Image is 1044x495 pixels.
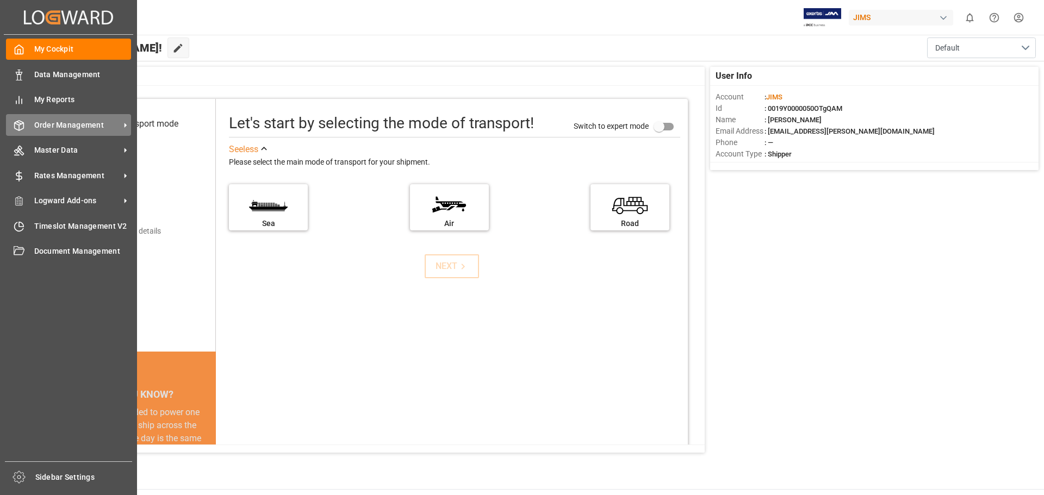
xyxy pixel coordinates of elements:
button: JIMS [849,7,958,28]
span: JIMS [766,93,782,101]
button: Help Center [982,5,1006,30]
a: Document Management [6,241,131,262]
div: JIMS [849,10,953,26]
span: : [765,93,782,101]
a: My Reports [6,89,131,110]
div: Sea [234,218,302,229]
a: Data Management [6,64,131,85]
div: Let's start by selecting the mode of transport! [229,112,534,135]
span: Switch to expert mode [574,121,649,130]
span: Document Management [34,246,132,257]
div: Road [596,218,664,229]
div: NEXT [436,260,469,273]
span: My Cockpit [34,43,132,55]
div: Please select the main mode of transport for your shipment. [229,156,680,169]
button: open menu [927,37,1036,58]
button: show 0 new notifications [958,5,982,30]
div: See less [229,143,258,156]
span: Account Type [716,148,765,160]
button: NEXT [425,254,479,278]
span: Default [935,42,960,54]
span: Rates Management [34,170,120,181]
a: Timeslot Management V2 [6,215,131,236]
span: Hello [PERSON_NAME]! [45,37,162,58]
div: DID YOU KNOW? [59,383,216,406]
span: Data Management [34,69,132,80]
span: Account [716,91,765,103]
span: Email Address [716,126,765,137]
span: : — [765,139,773,147]
img: Exertis%20JAM%20-%20Email%20Logo.jpg_1722504956.jpg [804,8,841,27]
span: Logward Add-ons [34,195,120,206]
span: User Info [716,70,752,83]
span: Timeslot Management V2 [34,221,132,232]
span: Master Data [34,145,120,156]
span: : [PERSON_NAME] [765,116,822,124]
span: Phone [716,137,765,148]
span: : Shipper [765,150,792,158]
span: Id [716,103,765,114]
span: Sidebar Settings [35,472,133,483]
span: My Reports [34,94,132,105]
span: Order Management [34,120,120,131]
span: : 0019Y0000050OTgQAM [765,104,842,112]
a: My Cockpit [6,39,131,60]
span: : [EMAIL_ADDRESS][PERSON_NAME][DOMAIN_NAME] [765,127,935,135]
div: The energy needed to power one large container ship across the ocean in a single day is the same ... [72,406,203,484]
div: Air [415,218,483,229]
span: Name [716,114,765,126]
